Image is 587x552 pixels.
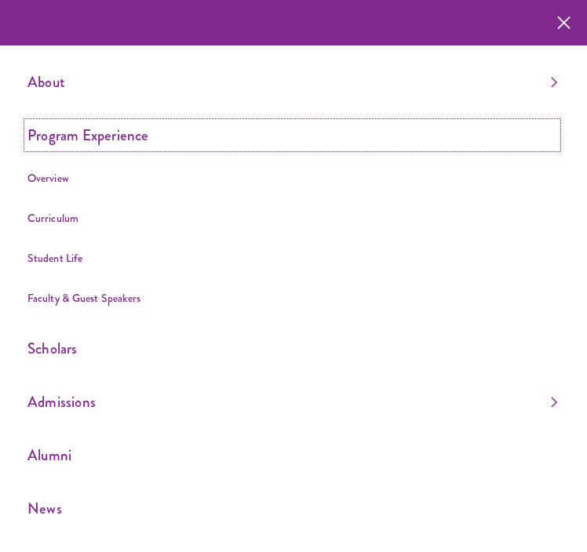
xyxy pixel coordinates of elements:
a: Student Life [27,250,82,266]
a: Overview [27,170,69,186]
a: Program Experience [27,122,557,148]
a: Curriculum [27,210,78,226]
a: About [27,69,557,95]
a: Scholars [27,336,557,361]
a: News [27,496,557,521]
a: Admissions [27,389,557,415]
a: Alumni [27,442,557,468]
a: Faculty & Guest Speakers [27,290,140,306]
